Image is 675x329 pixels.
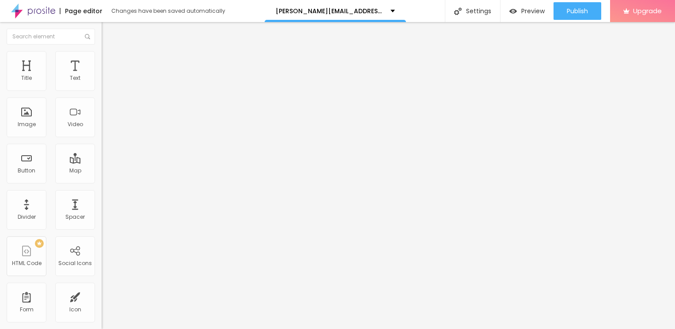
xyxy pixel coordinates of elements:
div: Image [18,121,36,127]
img: Icone [454,7,462,15]
div: Form [20,307,34,313]
div: Video [68,121,83,127]
img: Icone [85,34,90,39]
input: Search element [7,29,95,45]
div: Changes have been saved automatically [111,8,225,14]
span: Preview [521,7,545,15]
div: Title [21,75,32,81]
div: Page editor [60,8,102,14]
div: Social Icons [58,260,92,266]
button: Publish [554,2,601,20]
span: Publish [567,7,588,15]
p: [PERSON_NAME][EMAIL_ADDRESS][DOMAIN_NAME] [276,8,384,14]
div: Icon [69,307,81,313]
div: Divider [18,214,36,220]
span: Upgrade [633,7,662,15]
div: Spacer [65,214,85,220]
iframe: Editor [102,22,675,329]
div: Text [70,75,80,81]
div: Map [69,168,81,174]
button: Preview [501,2,554,20]
img: view-1.svg [509,7,517,15]
div: Button [18,168,35,174]
div: HTML Code [12,260,42,266]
